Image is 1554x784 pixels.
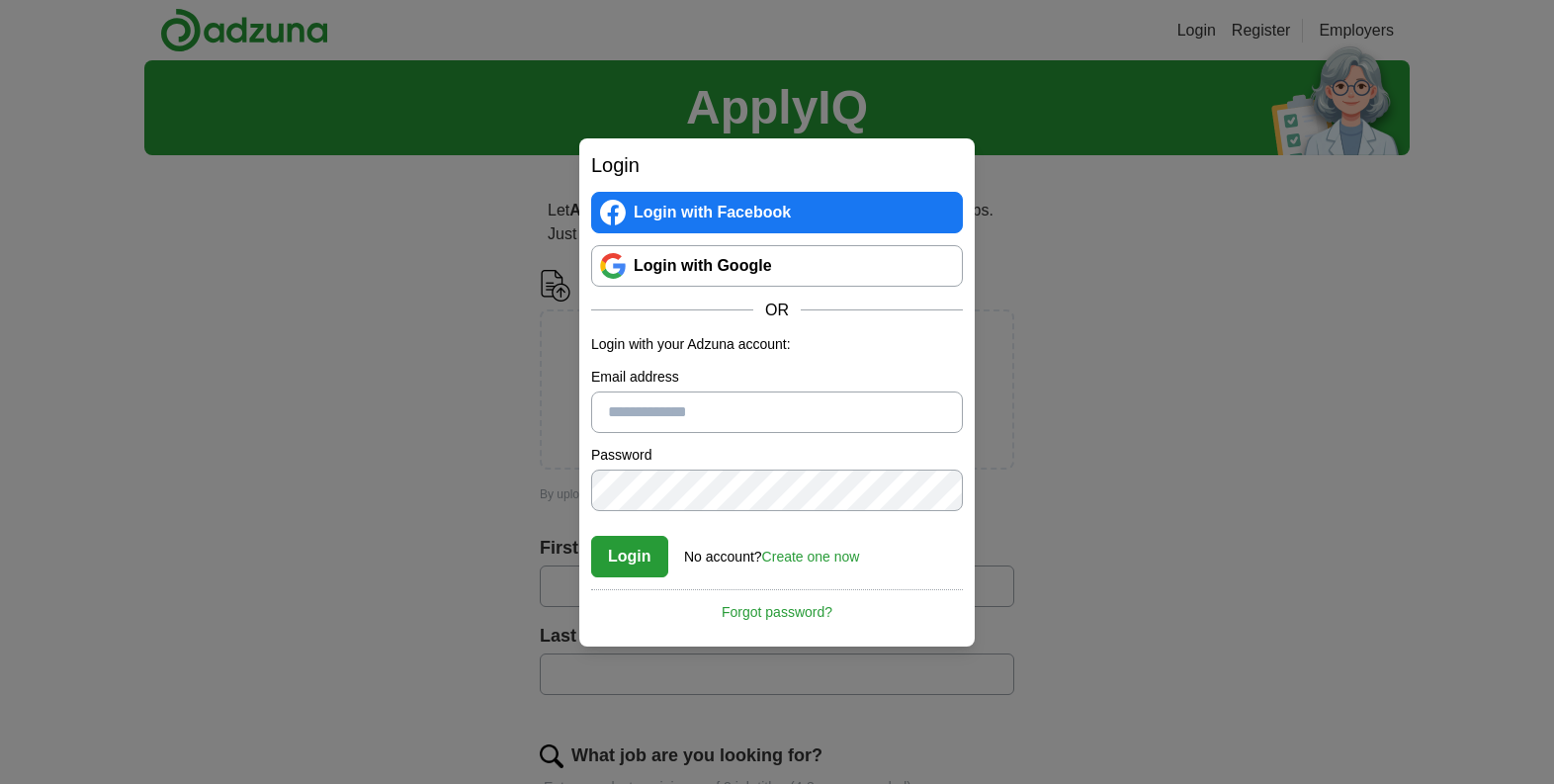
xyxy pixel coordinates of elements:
label: Email address [591,367,963,388]
a: Login with Facebook [591,192,963,233]
button: Login [591,536,668,577]
h2: Login [591,150,963,180]
p: Login with your Adzuna account: [591,334,963,355]
span: OR [753,299,801,322]
a: Create one now [762,549,860,565]
label: Password [591,445,963,466]
a: Login with Google [591,245,963,287]
div: No account? [684,535,859,567]
a: Forgot password? [591,589,963,623]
